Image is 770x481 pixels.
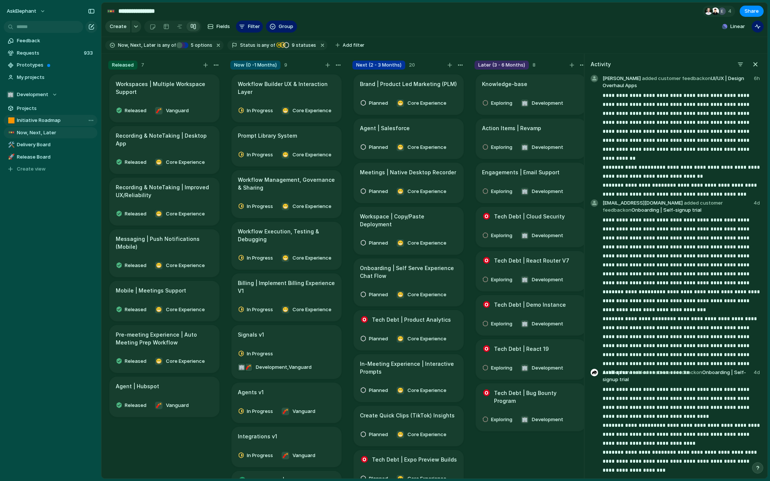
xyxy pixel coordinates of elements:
[279,149,333,161] button: 😁Core Experience
[494,301,566,309] h1: Tech Debt | Demo Instance
[236,200,278,212] button: In Progress
[4,127,97,138] a: 🚥Now, Next, Later
[494,212,565,221] h1: Tech Debt | Cloud Security
[494,257,569,265] h1: Tech Debt | React Router V7
[521,232,528,239] div: 🏢
[491,320,512,328] span: Exploring
[532,416,563,423] span: Development
[480,318,517,330] button: Exploring
[292,452,315,459] span: Vanguard
[521,188,528,195] div: 🏢
[745,7,759,15] span: Share
[236,21,263,33] button: Filter
[358,237,393,249] button: Planned
[238,279,335,295] h1: Billing | Implement Billing Experience V1
[166,358,205,365] span: Core Experience
[166,262,205,269] span: Core Experience
[4,139,97,150] div: 🛠️Delivery Board
[282,452,289,459] div: 🧨
[476,383,586,431] div: Tech Debt | Bug Bounty ProgramExploring🏢Development
[236,450,278,462] button: In Progress
[476,251,586,291] div: Tech Debt | React Router V7Exploring🏢Development
[4,35,97,46] a: Feedback
[282,107,289,114] div: 😁
[17,91,48,98] span: Development
[521,416,528,423] div: 🏢
[4,72,97,83] a: My projects
[519,414,565,426] button: 🏢Development
[730,23,745,30] span: Linear
[494,389,579,405] h1: Tech Debt | Bug Bounty Program
[476,295,586,336] div: Tech Debt | Demo InstanceExploring🏢Development
[394,141,448,153] button: 😁Core Experience
[354,119,464,159] div: Agent | SalesforcePlanned😁Core Experience
[631,207,701,213] a: Onboarding | Self-signup trial
[238,176,335,192] h1: Workflow Management, Governance & Sharing
[532,99,563,107] span: Development
[532,364,563,372] span: Development
[276,41,318,49] button: 9 statuses
[8,153,13,161] div: 🚀
[153,260,207,272] button: 😁Core Experience
[188,42,212,49] span: options
[354,354,464,402] div: In-Meeting Experience | Interactive PromptsPlanned😁Core Experience
[7,7,36,15] span: AskElephant
[292,254,331,262] span: Core Experience
[394,186,448,197] button: 😁Core Experience
[7,141,14,148] button: 🛠️
[17,141,95,148] span: Delivery Board
[369,291,388,298] span: Planned
[141,61,144,69] span: 7
[4,115,97,126] div: 🟧Initiative Roadmap
[166,107,189,114] span: Vanguard
[153,208,207,220] button: 😁Core Experience
[245,364,252,371] div: 🧨
[236,252,278,264] button: In Progress
[125,358,146,365] span: Released
[369,431,388,438] span: Planned
[17,117,95,124] span: Initiative Roadmap
[4,151,97,163] div: 🚀Release Board
[519,318,565,330] button: 🏢Development
[238,432,277,441] h1: Integrations v1
[491,416,512,423] span: Exploring
[166,306,205,313] span: Core Experience
[105,21,130,33] button: Create
[247,254,273,262] span: In Progress
[114,355,151,367] button: Released
[125,210,146,218] span: Released
[358,333,393,345] button: Planned
[519,97,565,109] button: 🏢Development
[8,116,13,125] div: 🟧
[247,107,273,114] span: In Progress
[231,170,342,218] div: Workflow Management, Governance & SharingIn Progress😁Core Experience
[519,186,565,197] button: 🏢Development
[247,203,273,210] span: In Progress
[176,41,214,49] button: 5 options
[476,119,586,159] div: Action Items | RevampExploring🏢Development
[407,144,446,151] span: Core Experience
[282,306,289,313] div: 😁
[360,360,457,376] h1: In-Meeting Experience | Interactive Prompts
[591,60,611,68] h3: Activity
[7,129,14,137] button: 🚥
[125,402,146,409] span: Released
[114,105,151,117] button: Released
[494,345,549,353] h1: Tech Debt | React 19
[358,385,393,396] button: Planned
[116,183,213,199] h1: Recording & NoteTaking | Improved UX/Reliability
[155,402,163,409] div: 🧨
[153,304,207,316] button: 😁Core Experience
[360,124,410,132] h1: Agent | Salesforce
[282,203,289,210] div: 😁
[153,156,207,168] button: 😁Core Experience
[109,178,219,226] div: Recording & NoteTaking | Improved UX/ReliabilityReleased😁Core Experience
[480,230,517,242] button: Exploring
[4,103,97,114] a: Projects
[279,105,333,117] button: 😁Core Experience
[476,339,586,380] div: Tech Debt | React 19Exploring🏢Development
[166,210,205,218] span: Core Experience
[155,358,163,365] div: 😁
[155,107,163,114] div: 🧨
[354,207,464,255] div: Workspace | Copy/Paste DeploymentPlanned😁Core Experience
